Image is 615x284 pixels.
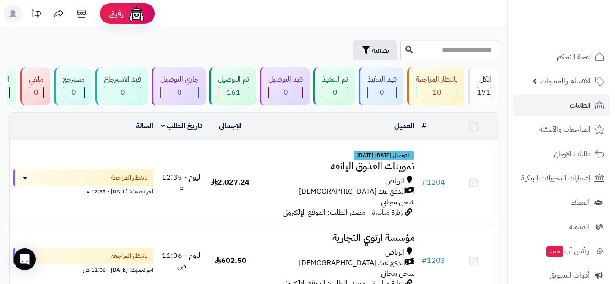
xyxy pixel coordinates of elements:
[207,67,258,105] a: تم التوصيل 161
[136,120,153,131] a: الحالة
[93,67,150,105] a: قيد الاسترجاع 0
[416,74,457,85] div: بانتظار المراجعة
[422,255,445,266] a: #1203
[513,46,610,68] a: لوحة التحكم
[521,172,591,185] span: إشعارات التحويلات البنكية
[283,207,403,218] span: زيارة مباشرة - مصدر الطلب: الموقع الإلكتروني
[385,247,404,258] span: الرياض
[24,5,47,25] a: تحديثات المنصة
[333,87,337,98] span: 0
[52,67,93,105] a: مسترجع 0
[422,177,445,188] a: #1204
[513,119,610,141] a: المراجعات والأسئلة
[218,74,249,85] div: تم التوصيل
[111,251,148,261] span: بانتظار المراجعة
[405,67,466,105] a: بانتظار المراجعة 10
[283,87,288,98] span: 0
[570,99,591,112] span: الطلبات
[513,143,610,165] a: طلبات الإرجاع
[299,258,405,268] span: الدفع عند [DEMOGRAPHIC_DATA]
[219,120,242,131] a: الإجمالي
[540,75,591,87] span: الأقسام والمنتجات
[63,74,85,85] div: مسترجع
[513,94,610,116] a: الطلبات
[18,67,52,105] a: ملغي 0
[513,240,610,262] a: وآتس آبجديد
[372,45,389,56] span: تصفية
[211,177,250,188] span: 2,027.24
[299,186,405,197] span: الدفع عند [DEMOGRAPHIC_DATA]
[513,167,610,189] a: إشعارات التحويلات البنكية
[422,255,427,266] span: #
[177,87,182,98] span: 0
[357,67,405,105] a: قيد التنفيذ 0
[432,87,441,98] span: 10
[29,87,43,98] div: 0
[368,87,396,98] div: 0
[322,87,348,98] div: 0
[546,246,563,257] span: جديد
[557,50,591,63] span: لوحة التحكم
[477,87,491,98] span: 171
[466,67,500,105] a: الكل171
[571,196,589,209] span: العملاء
[161,120,202,131] a: تاريخ الطلب
[513,191,610,213] a: العملاء
[111,173,148,182] span: بانتظار المراجعة
[63,87,84,98] div: 0
[258,161,414,172] h3: تموينات العذوق اليانعه
[545,245,589,257] span: وآتس آب
[322,74,348,85] div: تم التنفيذ
[258,233,414,243] h3: مؤسسة ارتوي التجارية
[513,216,610,238] a: المدونة
[71,87,76,98] span: 0
[268,74,303,85] div: قيد التوصيل
[104,74,141,85] div: قيد الاسترجاع
[150,67,207,105] a: جاري التوصيل 0
[367,74,397,85] div: قيد التنفيذ
[380,87,384,98] span: 0
[29,74,44,85] div: ملغي
[269,87,302,98] div: 0
[14,248,36,270] div: Open Intercom Messenger
[354,151,414,161] span: التوصيل [DATE] [DATE]
[127,5,146,23] img: ai-face.png
[394,120,414,131] a: العميل
[539,123,591,136] span: المراجعات والأسئلة
[218,87,249,98] div: 161
[215,255,246,266] span: 602.50
[550,269,589,282] span: أدوات التسويق
[109,8,124,19] span: رفيق
[381,268,414,279] span: شحن مجاني
[554,147,591,160] span: طلبات الإرجاع
[311,67,357,105] a: تم التنفيذ 0
[34,87,38,98] span: 0
[160,74,199,85] div: جاري التوصيل
[353,40,397,60] button: تصفية
[13,264,153,274] div: اخر تحديث: [DATE] - 11:06 ص
[381,197,414,208] span: شحن مجاني
[162,172,202,193] span: اليوم - 12:35 م
[227,87,240,98] span: 161
[258,67,311,105] a: قيد التوصيل 0
[422,177,427,188] span: #
[120,87,125,98] span: 0
[569,220,589,233] span: المدونة
[162,250,202,272] span: اليوم - 11:06 ص
[422,120,426,131] a: #
[477,74,491,85] div: الكل
[385,176,404,186] span: الرياض
[161,87,198,98] div: 0
[104,87,141,98] div: 0
[13,186,153,196] div: اخر تحديث: [DATE] - 12:35 م
[416,87,457,98] div: 10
